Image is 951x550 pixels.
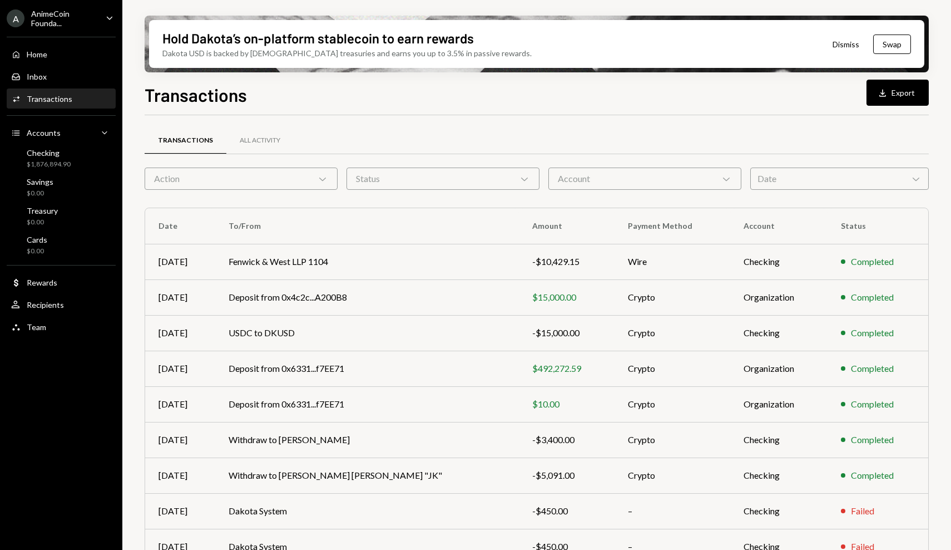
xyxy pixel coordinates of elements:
[7,44,116,64] a: Home
[851,255,894,268] div: Completed
[730,315,828,351] td: Checking
[730,386,828,422] td: Organization
[27,50,47,59] div: Home
[215,386,519,422] td: Deposit from 0x6331...f7EE71
[7,317,116,337] a: Team
[532,469,601,482] div: -$5,091.00
[240,136,280,145] div: All Activity
[851,326,894,340] div: Completed
[730,244,828,279] td: Checking
[215,315,519,351] td: USDC to DKUSD
[866,80,929,106] button: Export
[615,279,730,315] td: Crypto
[615,244,730,279] td: Wire
[215,351,519,386] td: Deposit from 0x6331...f7EE71
[27,72,47,81] div: Inbox
[615,315,730,351] td: Crypto
[7,122,116,143] a: Accounts
[851,469,894,482] div: Completed
[27,128,61,137] div: Accounts
[31,9,97,28] div: AnimeCoin Founda...
[7,66,116,86] a: Inbox
[750,168,929,190] div: Date
[819,31,873,57] button: Dismiss
[27,148,71,158] div: Checking
[7,294,116,315] a: Recipients
[532,504,601,518] div: -$450.00
[730,351,828,386] td: Organization
[548,168,741,190] div: Account
[532,291,601,304] div: $15,000.00
[215,279,519,315] td: Deposit from 0x4c2c...A200B8
[27,278,57,287] div: Rewards
[27,300,64,310] div: Recipients
[158,504,202,518] div: [DATE]
[851,433,894,446] div: Completed
[7,272,116,292] a: Rewards
[215,422,519,458] td: Withdraw to [PERSON_NAME]
[215,493,519,529] td: Dakota System
[615,493,730,529] td: –
[158,469,202,482] div: [DATE]
[532,362,601,375] div: $492,272.59
[158,136,213,145] div: Transactions
[158,291,202,304] div: [DATE]
[7,203,116,229] a: Treasury$0.00
[145,126,226,155] a: Transactions
[158,255,202,268] div: [DATE]
[145,84,247,106] h1: Transactions
[27,94,72,104] div: Transactions
[730,279,828,315] td: Organization
[215,208,519,244] th: To/From
[532,433,601,446] div: -$3,400.00
[162,29,474,47] div: Hold Dakota’s on-platform stablecoin to earn rewards
[27,189,53,198] div: $0.00
[730,458,828,493] td: Checking
[226,126,294,155] a: All Activity
[873,35,911,54] button: Swap
[615,351,730,386] td: Crypto
[158,397,202,411] div: [DATE]
[851,291,894,304] div: Completed
[162,47,532,59] div: Dakota USD is backed by [DEMOGRAPHIC_DATA] treasuries and earns you up to 3.5% in passive rewards.
[158,326,202,340] div: [DATE]
[828,208,928,244] th: Status
[532,326,601,340] div: -$15,000.00
[145,208,215,244] th: Date
[7,145,116,171] a: Checking$1,876,894.90
[158,362,202,375] div: [DATE]
[519,208,615,244] th: Amount
[215,244,519,279] td: Fenwick & West LLP 1104
[615,422,730,458] td: Crypto
[615,386,730,422] td: Crypto
[615,458,730,493] td: Crypto
[158,433,202,446] div: [DATE]
[7,174,116,200] a: Savings$0.00
[851,397,894,411] div: Completed
[730,493,828,529] td: Checking
[615,208,730,244] th: Payment Method
[730,208,828,244] th: Account
[7,232,116,258] a: Cards$0.00
[532,255,601,268] div: -$10,429.15
[27,322,46,332] div: Team
[730,422,828,458] td: Checking
[7,89,116,109] a: Transactions
[215,458,519,493] td: Withdraw to [PERSON_NAME] [PERSON_NAME] "JK"
[145,168,338,190] div: Action
[27,235,47,244] div: Cards
[851,362,894,375] div: Completed
[27,177,53,186] div: Savings
[851,504,874,518] div: Failed
[27,206,58,215] div: Treasury
[346,168,539,190] div: Status
[532,397,601,411] div: $10.00
[27,247,47,256] div: $0.00
[7,9,24,27] div: A
[27,160,71,169] div: $1,876,894.90
[27,218,58,227] div: $0.00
